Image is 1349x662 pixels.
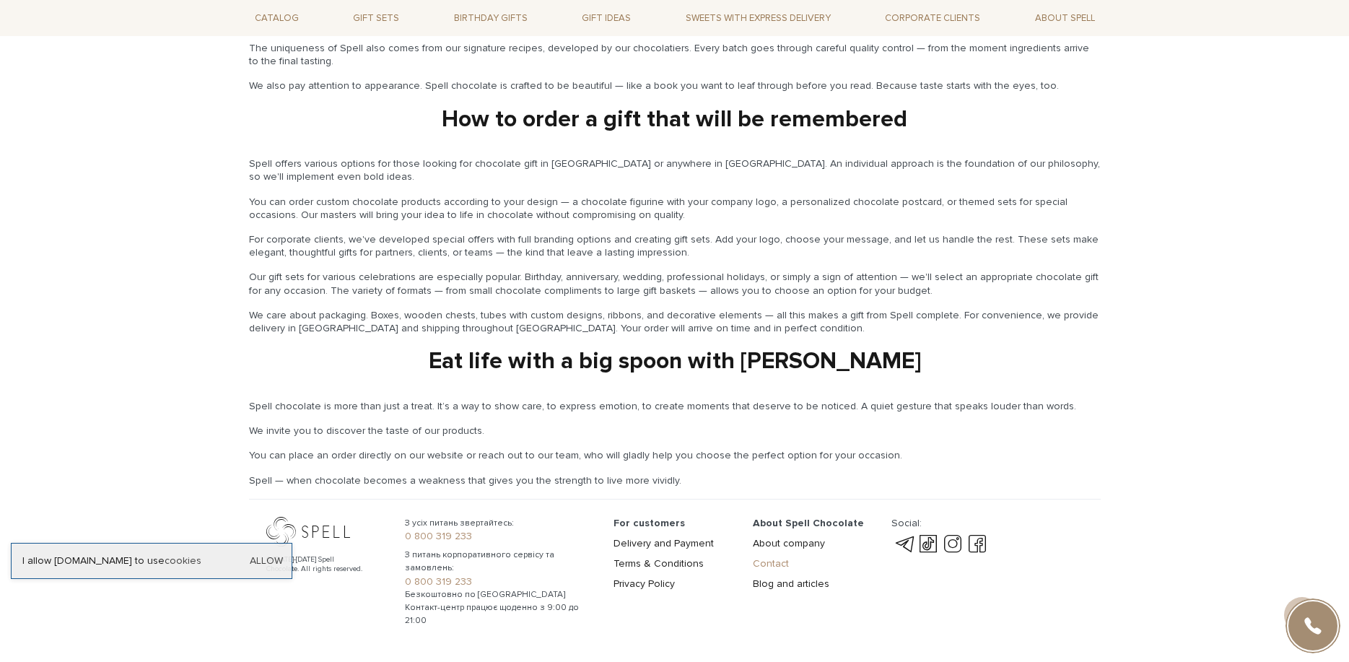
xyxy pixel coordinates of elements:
p: Our gift sets for various celebrations are especially popular. Birthday, anniversary, wedding, pr... [249,271,1101,297]
p: We care about packaging. Boxes, wooden chests, tubes with custom designs, ribbons, and decorative... [249,309,1101,335]
div: Eat life with a big spoon with [PERSON_NAME] [249,347,1101,377]
span: Контакт-центр працює щоденно з 9:00 до 21:00 [405,601,596,627]
p: We invite you to discover the taste of our products. [249,424,1101,437]
div: © [DATE]-[DATE] Spell Chocolate. All rights reserved. [266,555,364,574]
a: Allow [250,554,283,567]
a: 0 800 319 233 [405,530,596,543]
p: Spell chocolate is more than just a treat. It’s a way to show care, to express emotion, to create... [249,400,1101,413]
a: Terms & Conditions [614,557,704,570]
a: cookies [165,554,201,567]
span: For customers [614,517,685,529]
p: You can order custom chocolate products according to your design — a chocolate figurine with your... [249,196,1101,222]
p: We also pay attention to appearance. Spell chocolate is crafted to be beautiful — like a book you... [249,79,1101,92]
p: Spell offers various options for those looking for chocolate gift in [GEOGRAPHIC_DATA] or anywher... [249,157,1101,183]
span: Безкоштовно по [GEOGRAPHIC_DATA] [405,588,596,601]
p: For corporate clients, we've developed special offers with full branding options and creating gif... [249,233,1101,259]
a: Delivery and Payment [614,537,714,549]
span: Birthday gifts [448,7,533,30]
span: Catalog [249,7,305,30]
span: About Spell Chocolate [753,517,864,529]
a: Sweets with express delivery [680,6,837,30]
span: About Spell [1029,7,1101,30]
span: Gift ideas [576,7,637,30]
div: I allow [DOMAIN_NAME] to use [12,554,292,567]
p: Spell — when chocolate becomes a weakness that gives you the strength to live more vividly. [249,474,1101,487]
span: Gift sets [347,7,405,30]
a: telegram [891,536,916,553]
a: Privacy Policy [614,578,675,590]
a: instagram [940,536,965,553]
a: facebook [965,536,990,553]
a: Contact [753,557,789,570]
div: Social: [891,517,989,530]
p: You can place an order directly on our website or reach out to our team, who will gladly help you... [249,449,1101,462]
p: The uniqueness of Spell also comes from our signature recipes, developed by our chocolatiers. Eve... [249,42,1101,68]
div: How to order a gift that will be remembered [249,105,1101,135]
a: tik-tok [916,536,940,553]
a: Corporate clients [879,6,986,30]
a: Blog and articles [753,578,829,590]
span: З усіх питань звертайтесь: [405,517,596,530]
a: 0 800 319 233 [405,575,596,588]
a: About company [753,537,825,549]
span: З питань корпоративного сервісу та замовлень: [405,549,596,575]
